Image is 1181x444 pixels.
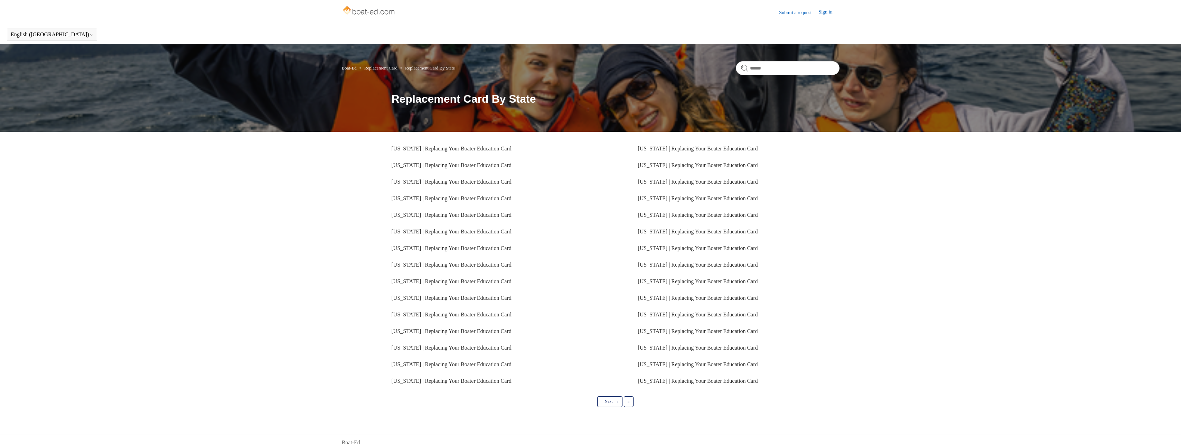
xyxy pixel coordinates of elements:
[604,399,612,404] span: Next
[358,65,399,71] li: Replacement Card
[392,91,840,107] h1: Replacement Card By State
[736,61,840,75] input: Search
[392,361,512,367] a: [US_STATE] | Replacing Your Boater Education Card
[342,65,357,71] a: Boat-Ed
[342,4,397,18] img: Boat-Ed Help Center home page
[638,245,758,251] a: [US_STATE] | Replacing Your Boater Education Card
[392,328,512,334] a: [US_STATE] | Replacing Your Boater Education Card
[628,399,630,404] span: »
[638,312,758,317] a: [US_STATE] | Replacing Your Boater Education Card
[638,179,758,185] a: [US_STATE] | Replacing Your Boater Education Card
[392,278,512,284] a: [US_STATE] | Replacing Your Boater Education Card
[638,328,758,334] a: [US_STATE] | Replacing Your Boater Education Card
[392,212,512,218] a: [US_STATE] | Replacing Your Boater Education Card
[392,146,512,151] a: [US_STATE] | Replacing Your Boater Education Card
[342,65,358,71] li: Boat-Ed
[392,245,512,251] a: [US_STATE] | Replacing Your Boater Education Card
[779,9,818,16] a: Submit a request
[638,361,758,367] a: [US_STATE] | Replacing Your Boater Education Card
[818,8,839,17] a: Sign in
[638,212,758,218] a: [US_STATE] | Replacing Your Boater Education Card
[392,312,512,317] a: [US_STATE] | Replacing Your Boater Education Card
[638,229,758,234] a: [US_STATE] | Replacing Your Boater Education Card
[597,396,622,407] a: Next
[617,399,619,404] span: ›
[392,262,512,268] a: [US_STATE] | Replacing Your Boater Education Card
[392,162,512,168] a: [US_STATE] | Replacing Your Boater Education Card
[638,195,758,201] a: [US_STATE] | Replacing Your Boater Education Card
[399,65,455,71] li: Replacement Card By State
[392,229,512,234] a: [US_STATE] | Replacing Your Boater Education Card
[638,345,758,351] a: [US_STATE] | Replacing Your Boater Education Card
[392,295,512,301] a: [US_STATE] | Replacing Your Boater Education Card
[392,378,512,384] a: [US_STATE] | Replacing Your Boater Education Card
[392,195,512,201] a: [US_STATE] | Replacing Your Boater Education Card
[1158,421,1176,439] div: Live chat
[392,179,512,185] a: [US_STATE] | Replacing Your Boater Education Card
[638,162,758,168] a: [US_STATE] | Replacing Your Boater Education Card
[638,262,758,268] a: [US_STATE] | Replacing Your Boater Education Card
[11,31,93,38] button: English ([GEOGRAPHIC_DATA])
[392,345,512,351] a: [US_STATE] | Replacing Your Boater Education Card
[638,278,758,284] a: [US_STATE] | Replacing Your Boater Education Card
[638,146,758,151] a: [US_STATE] | Replacing Your Boater Education Card
[638,378,758,384] a: [US_STATE] | Replacing Your Boater Education Card
[638,295,758,301] a: [US_STATE] | Replacing Your Boater Education Card
[364,65,397,71] a: Replacement Card
[405,65,455,71] a: Replacement Card By State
